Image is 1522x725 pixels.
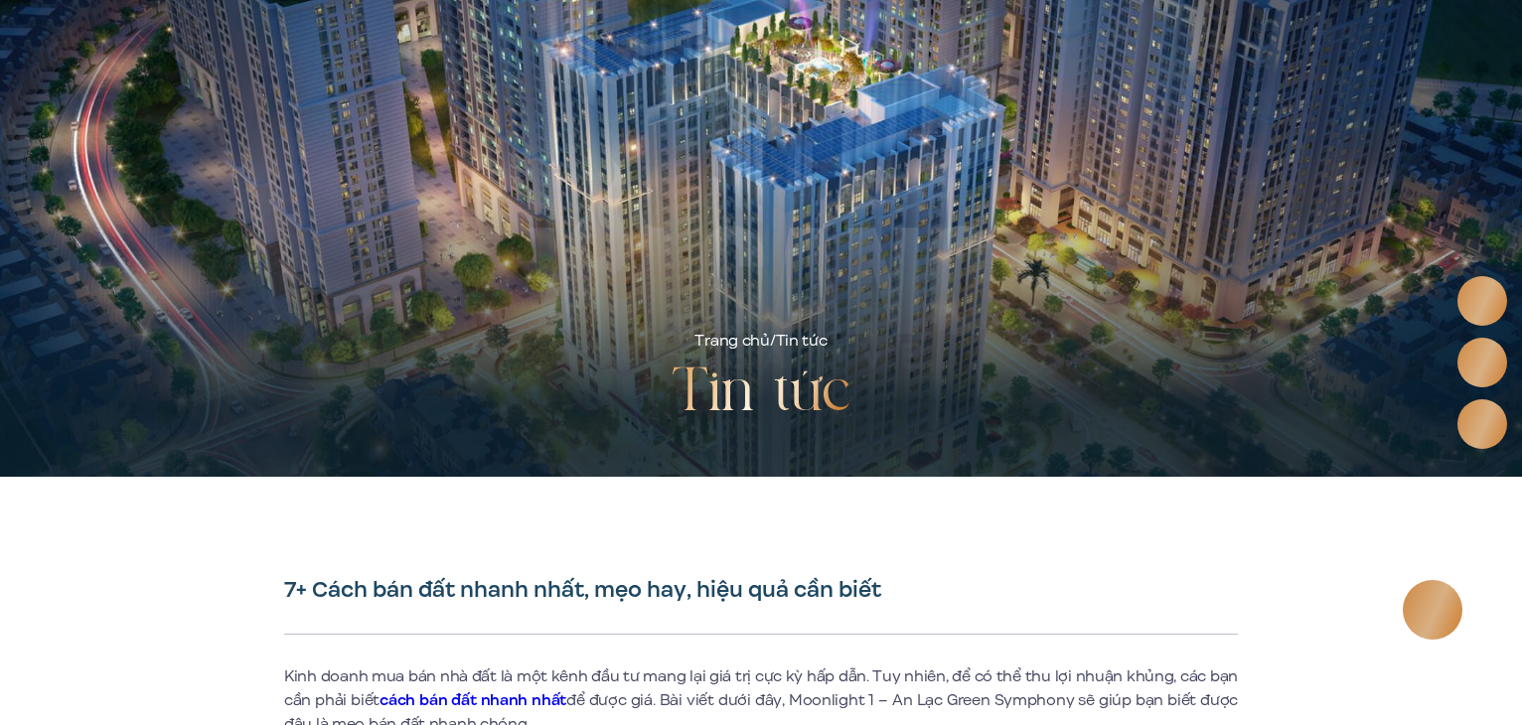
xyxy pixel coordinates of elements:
h1: 7+ Cách bán đất nhanh nhất, mẹo hay, hiệu quả cần biết [284,576,1238,604]
span: Tin tức [776,330,828,352]
a: cách bán đất nhanh nhất [380,689,566,711]
a: Trang chủ [694,330,769,352]
div: / [694,330,827,354]
h2: Tin tức [672,354,850,433]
